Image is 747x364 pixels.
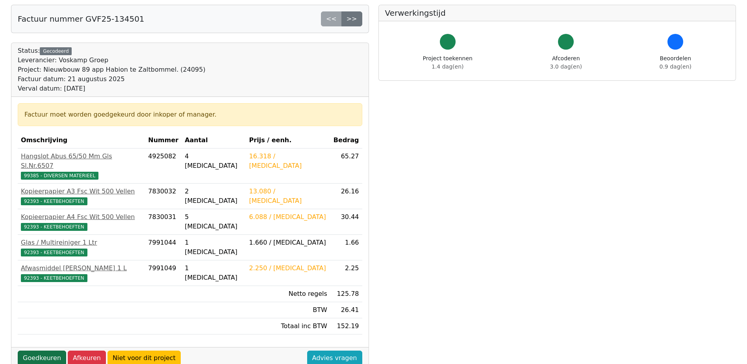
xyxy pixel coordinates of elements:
td: BTW [246,302,330,318]
div: 1.660 / [MEDICAL_DATA] [249,238,327,247]
div: Project toekennen [423,54,473,71]
div: 1 [MEDICAL_DATA] [185,238,243,257]
a: Kopieerpapier A4 Fsc Wit 500 Vellen92393 - KEETBEHOEFTEN [21,212,142,231]
h5: Verwerkingstijd [385,8,730,18]
td: 125.78 [330,286,362,302]
th: Nummer [145,132,182,149]
span: 92393 - KEETBEHOEFTEN [21,249,87,256]
th: Bedrag [330,132,362,149]
td: 1.66 [330,235,362,260]
div: Glas / Multireiniger 1 Ltr [21,238,142,247]
th: Aantal [182,132,246,149]
div: 1 [MEDICAL_DATA] [185,264,243,282]
div: Afcoderen [550,54,582,71]
div: 2 [MEDICAL_DATA] [185,187,243,206]
span: 99385 - DIVERSEN MATERIEEL [21,172,98,180]
div: Status: [18,46,206,93]
td: 26.41 [330,302,362,318]
a: Kopieerpapier A3 Fsc Wit 500 Vellen92393 - KEETBEHOEFTEN [21,187,142,206]
div: 13.080 / [MEDICAL_DATA] [249,187,327,206]
div: 5 [MEDICAL_DATA] [185,212,243,231]
td: Totaal inc BTW [246,318,330,334]
a: >> [341,11,362,26]
a: Afwasmiddel [PERSON_NAME] 1 L92393 - KEETBEHOEFTEN [21,264,142,282]
td: 65.27 [330,149,362,184]
div: Gecodeerd [40,47,72,55]
span: 3.0 dag(en) [550,63,582,70]
div: 2.250 / [MEDICAL_DATA] [249,264,327,273]
span: 92393 - KEETBEHOEFTEN [21,197,87,205]
td: Netto regels [246,286,330,302]
div: Kopieerpapier A3 Fsc Wit 500 Vellen [21,187,142,196]
div: Afwasmiddel [PERSON_NAME] 1 L [21,264,142,273]
div: Verval datum: [DATE] [18,84,206,93]
td: 152.19 [330,318,362,334]
td: 7991049 [145,260,182,286]
div: Factuur datum: 21 augustus 2025 [18,74,206,84]
span: 92393 - KEETBEHOEFTEN [21,223,87,231]
a: Glas / Multireiniger 1 Ltr92393 - KEETBEHOEFTEN [21,238,142,257]
div: Kopieerpapier A4 Fsc Wit 500 Vellen [21,212,142,222]
h5: Factuur nummer GVF25-134501 [18,14,145,24]
div: 6.088 / [MEDICAL_DATA] [249,212,327,222]
a: Hangslot Abus 65/50 Mm Gls Sl.Nr.650799385 - DIVERSEN MATERIEEL [21,152,142,180]
td: 4925082 [145,149,182,184]
td: 7830031 [145,209,182,235]
div: Leverancier: Voskamp Groep [18,56,206,65]
div: 16.318 / [MEDICAL_DATA] [249,152,327,171]
div: 4 [MEDICAL_DATA] [185,152,243,171]
span: 92393 - KEETBEHOEFTEN [21,274,87,282]
span: 0.9 dag(en) [660,63,691,70]
td: 30.44 [330,209,362,235]
td: 26.16 [330,184,362,209]
div: Factuur moet worden goedgekeurd door inkoper of manager. [24,110,356,119]
td: 2.25 [330,260,362,286]
div: Beoordelen [660,54,691,71]
td: 7830032 [145,184,182,209]
td: 7991044 [145,235,182,260]
th: Prijs / eenh. [246,132,330,149]
div: Hangslot Abus 65/50 Mm Gls Sl.Nr.6507 [21,152,142,171]
div: Project: Nieuwbouw 89 app Habion te Zaltbommel. (24095) [18,65,206,74]
th: Omschrijving [18,132,145,149]
span: 1.4 dag(en) [432,63,463,70]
